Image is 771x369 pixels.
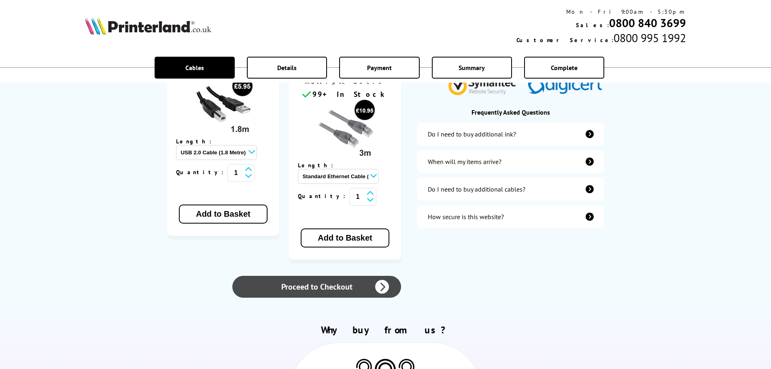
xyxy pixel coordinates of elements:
[312,90,388,99] span: 99+ In Stock
[417,108,604,116] div: Frequently Asked Questions
[85,324,686,336] h2: Why buy from us?
[176,138,219,145] span: Length:
[576,21,609,29] span: Sales:
[417,150,604,173] a: items-arrive
[516,36,614,44] span: Customer Service:
[609,15,686,30] a: 0800 840 3699
[614,30,686,45] span: 0800 995 1992
[176,169,227,176] span: Quantity:
[428,213,504,221] div: How secure is this website?
[516,8,686,15] div: Mon - Fri 9:00am - 5:30pm
[298,192,349,200] span: Quantity:
[367,64,392,72] span: Payment
[417,205,604,228] a: secure-website
[298,162,341,169] span: Length:
[459,64,485,72] span: Summary
[528,77,604,95] img: Digicert
[301,228,389,247] button: Add to Basket
[277,64,297,72] span: Details
[417,178,604,200] a: additional-cables
[448,72,525,95] img: Symantec Website Security
[428,185,525,193] div: Do I need to buy additional cables?
[315,99,376,160] img: Ethernet cable
[417,123,604,145] a: additional-ink
[428,130,516,138] div: Do I need to buy additional ink?
[232,276,401,298] a: Proceed to Checkout
[179,205,267,224] button: Add to Basket
[193,75,253,136] img: usb cable
[185,64,204,72] span: Cables
[428,158,501,166] div: When will my items arrive?
[85,17,211,35] img: Printerland Logo
[551,64,578,72] span: Complete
